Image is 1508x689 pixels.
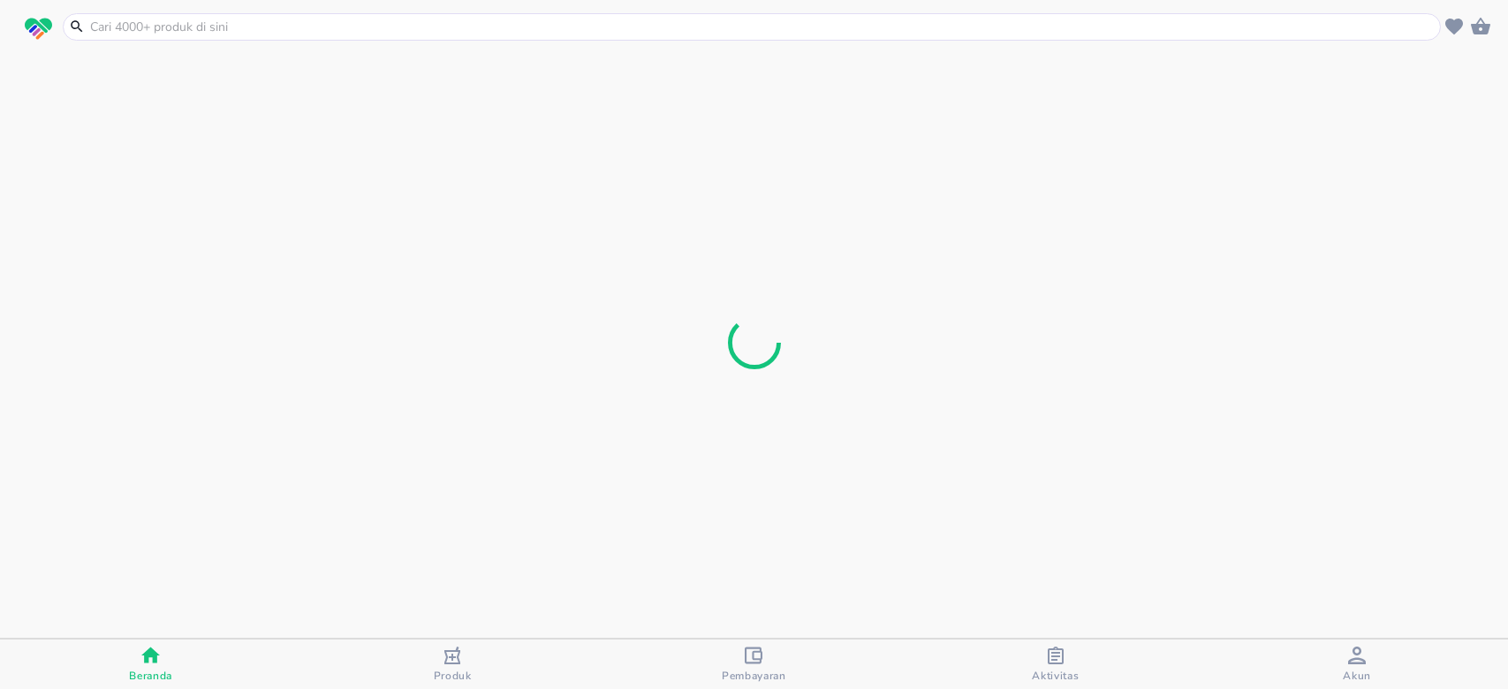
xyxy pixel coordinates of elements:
[1343,669,1371,683] span: Akun
[905,640,1206,689] button: Aktivitas
[434,669,472,683] span: Produk
[722,669,786,683] span: Pembayaran
[25,18,52,41] img: logo_swiperx_s.bd005f3b.svg
[301,640,602,689] button: Produk
[1032,669,1079,683] span: Aktivitas
[1207,640,1508,689] button: Akun
[603,640,905,689] button: Pembayaran
[88,18,1436,36] input: Cari 4000+ produk di sini
[129,669,172,683] span: Beranda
